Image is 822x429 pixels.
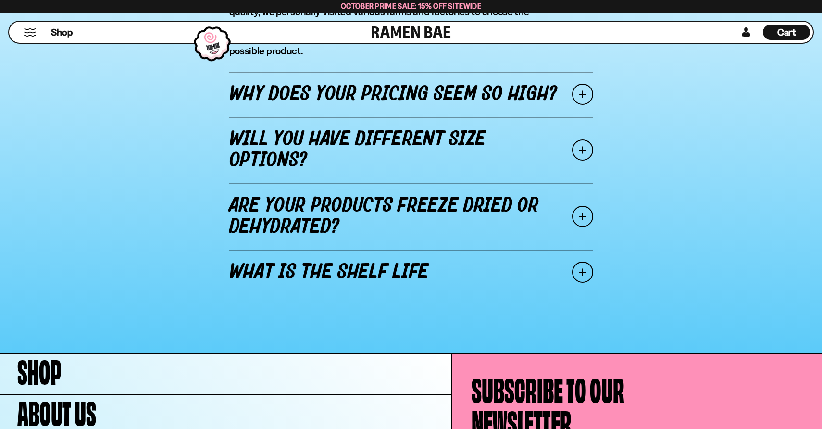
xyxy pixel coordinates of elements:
[17,394,96,427] span: About Us
[17,353,62,386] span: Shop
[229,117,593,183] a: Will you have different size options?
[51,26,73,39] span: Shop
[24,28,37,37] button: Mobile Menu Trigger
[763,22,810,43] div: Cart
[51,25,73,40] a: Shop
[229,183,593,250] a: Are your products freeze dried or dehydrated?
[777,26,796,38] span: Cart
[229,72,593,117] a: Why does your pricing seem so high?
[229,250,593,295] a: What is the shelf life
[341,1,481,11] span: October Prime Sale: 15% off Sitewide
